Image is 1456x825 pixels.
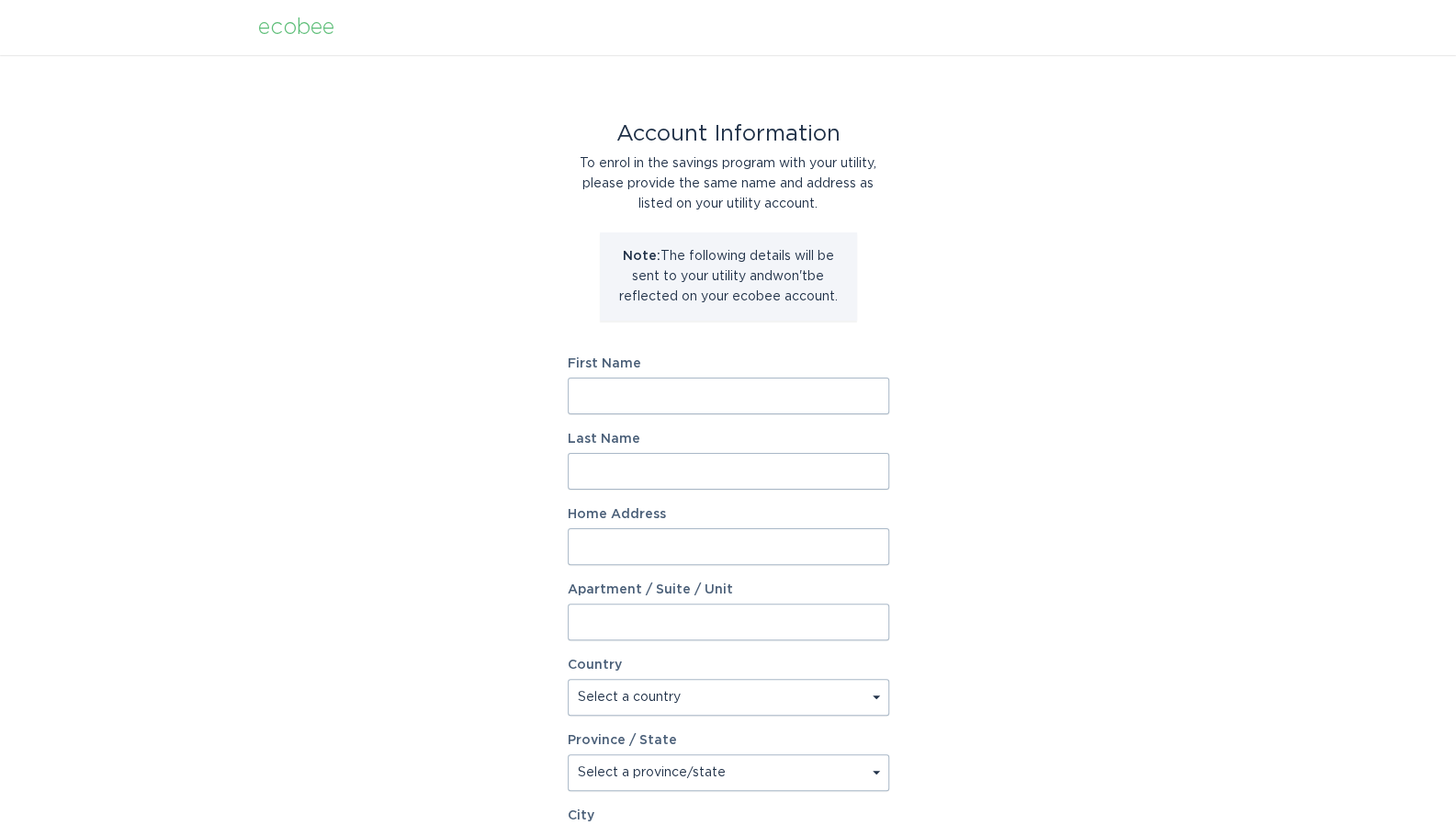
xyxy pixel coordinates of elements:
[258,17,334,38] div: ecobee
[568,124,889,144] div: Account Information
[614,246,843,307] p: The following details will be sent to your utility and won't be reflected on your ecobee account.
[568,433,889,446] label: Last Name
[568,659,622,672] label: Country
[568,809,889,822] label: City
[568,153,889,214] div: To enrol in the savings program with your utility, please provide the same name and address as li...
[568,734,677,747] label: Province / State
[568,357,889,370] label: First Name
[568,583,889,596] label: Apartment / Suite / Unit
[623,250,660,263] strong: Note:
[568,508,889,521] label: Home Address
